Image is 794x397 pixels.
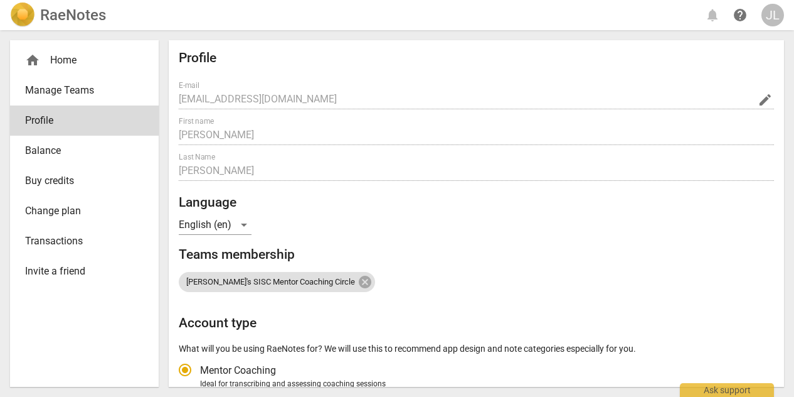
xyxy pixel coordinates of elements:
[25,204,134,219] span: Change plan
[179,117,214,125] label: First name
[25,113,134,128] span: Profile
[179,278,363,287] span: [PERSON_NAME]'s SISC Mentor Coaching Circle
[200,363,276,378] span: Mentor Coaching
[200,379,770,390] div: Ideal for transcribing and assessing coaching sessions
[179,247,774,263] h2: Teams membership
[25,143,134,158] span: Balance
[10,45,159,75] div: Home
[179,50,774,66] h2: Profile
[179,215,251,235] div: English (en)
[10,136,159,166] a: Balance
[25,173,134,188] span: Buy credits
[758,92,773,107] span: edit
[10,106,159,136] a: Profile
[10,3,106,28] a: LogoRaeNotes
[10,3,35,28] img: Logo
[179,82,199,89] label: E-mail
[179,342,774,356] p: What will you be using RaeNotes for? We will use this to recommend app design and note categories...
[25,53,134,68] div: Home
[733,8,748,23] span: help
[179,153,215,161] label: Last Name
[25,264,134,279] span: Invite a friend
[179,272,375,292] div: [PERSON_NAME]'s SISC Mentor Coaching Circle
[179,315,774,331] h2: Account type
[680,383,774,397] div: Ask support
[25,83,134,98] span: Manage Teams
[25,53,40,68] span: home
[10,75,159,106] a: Manage Teams
[10,226,159,256] a: Transactions
[729,4,751,26] a: Help
[10,196,159,226] a: Change plan
[40,6,106,24] h2: RaeNotes
[179,195,774,210] h2: Language
[761,4,784,26] button: JL
[25,234,134,249] span: Transactions
[10,166,159,196] a: Buy credits
[756,91,774,109] button: Change Email
[10,256,159,286] a: Invite a friend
